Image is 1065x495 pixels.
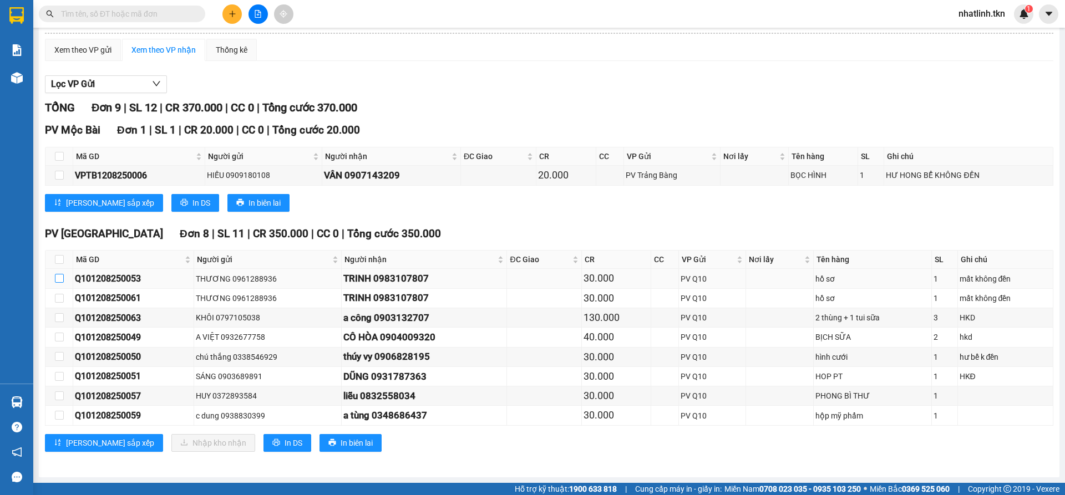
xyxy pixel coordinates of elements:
span: Hỗ trợ kỹ thuật: [515,483,617,495]
div: HƯ HONG BỂ KHÔNG ĐỀN [886,169,1051,181]
span: message [12,472,22,482]
button: sort-ascending[PERSON_NAME] sắp xếp [45,194,163,212]
span: [PERSON_NAME] sắp xếp [66,197,154,209]
div: Xem theo VP gửi [54,44,111,56]
div: 30.000 [584,388,648,404]
div: Q101208250061 [75,291,192,305]
span: question-circle [12,422,22,432]
span: Lọc VP Gửi [51,77,95,91]
th: SL [858,147,884,166]
div: BỌC HÌNH [790,169,856,181]
div: hư bể k đền [960,351,1051,363]
span: CR 350.000 [253,227,308,240]
span: ĐC Giao [464,150,525,162]
div: THƯƠNG 0961288936 [196,292,339,304]
div: CÔ HÒA 0904009320 [343,330,505,345]
div: 130.000 [584,310,648,325]
span: ⚪️ [864,487,867,491]
button: caret-down [1039,4,1058,24]
th: CR [582,251,651,269]
div: thúy vy 0906828195 [343,349,505,364]
td: Q101208250063 [73,308,194,328]
strong: 0708 023 035 - 0935 103 250 [759,484,861,493]
input: Tìm tên, số ĐT hoặc mã đơn [61,8,192,20]
th: Tên hàng [789,147,858,166]
th: Ghi chú [884,147,1053,166]
div: PV Q10 [681,410,744,422]
div: Q101208250057 [75,389,192,403]
th: CR [536,147,596,166]
img: warehouse-icon [11,396,23,408]
span: Người gửi [197,253,330,266]
sup: 1 [1025,5,1033,13]
button: printerIn DS [263,434,311,452]
div: KHÔI 0797105038 [196,312,339,324]
img: logo-vxr [9,7,24,24]
span: CR 370.000 [165,101,222,114]
td: PV Q10 [679,308,746,328]
div: A VIỆT 0932677758 [196,331,339,343]
div: Q101208250059 [75,409,192,422]
span: Nơi lấy [723,150,777,162]
div: VÂN 0907143209 [324,168,459,183]
div: TRINH 0983107807 [343,290,505,305]
div: Q101208250063 [75,311,192,325]
div: SÁNG 0903689891 [196,370,339,382]
span: [PERSON_NAME] sắp xếp [66,437,154,449]
span: sort-ascending [54,438,62,447]
div: Q101208250049 [75,330,192,344]
div: PHONG BÌ THƯ [815,390,929,402]
th: Ghi chú [958,251,1053,269]
div: 2 [934,331,956,343]
div: 1 [934,273,956,285]
div: Xem theo VP nhận [131,44,196,56]
span: Nơi lấy [749,253,803,266]
span: Người nhận [344,253,496,266]
span: CC 0 [242,124,264,136]
div: PV Q10 [681,292,744,304]
span: printer [180,198,188,207]
div: PV Trảng Bàng [626,169,718,181]
span: plus [229,10,236,18]
span: Người nhận [325,150,449,162]
span: Đơn 8 [180,227,209,240]
span: printer [328,438,336,447]
span: SL 11 [217,227,245,240]
div: liễu 0832558034 [343,389,505,404]
td: PV Q10 [679,328,746,347]
div: DŨNG 0931787363 [343,369,505,384]
span: file-add [254,10,262,18]
span: CR 20.000 [184,124,234,136]
td: Q101208250059 [73,406,194,425]
span: | [257,101,260,114]
span: Mã GD [76,253,182,266]
div: Q101208250050 [75,350,192,364]
div: 30.000 [584,290,648,306]
span: Đơn 9 [92,101,121,114]
span: | [179,124,181,136]
div: 1 [934,292,956,304]
span: | [267,124,270,136]
div: 30.000 [584,349,648,365]
td: PV Q10 [679,348,746,367]
div: hồ sơ [815,273,929,285]
span: Miền Nam [724,483,861,495]
span: Miền Bắc [870,483,950,495]
span: In DS [192,197,210,209]
span: printer [272,438,280,447]
span: | [225,101,228,114]
span: sort-ascending [54,198,62,207]
div: VPTB1208250006 [75,169,203,182]
div: 3 [934,312,956,324]
img: icon-new-feature [1019,9,1029,19]
span: 1 [1027,5,1031,13]
div: 1 [860,169,882,181]
div: 2 thùng + 1 tui sữa [815,312,929,324]
td: Q101208250051 [73,367,194,386]
span: nhatlinh.tkn [950,7,1014,21]
span: notification [12,447,22,457]
div: PV Q10 [681,370,744,382]
td: VPTB1208250006 [73,166,205,185]
td: PV Q10 [679,386,746,406]
span: Tổng cước 350.000 [347,227,441,240]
